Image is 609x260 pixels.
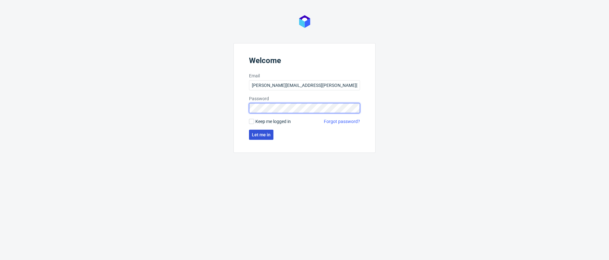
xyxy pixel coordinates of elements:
a: Forgot password? [324,118,360,125]
button: Let me in [249,130,273,140]
header: Welcome [249,56,360,68]
span: Keep me logged in [255,118,291,125]
label: Email [249,73,360,79]
input: you@youremail.com [249,80,360,90]
span: Let me in [252,133,271,137]
label: Password [249,95,360,102]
